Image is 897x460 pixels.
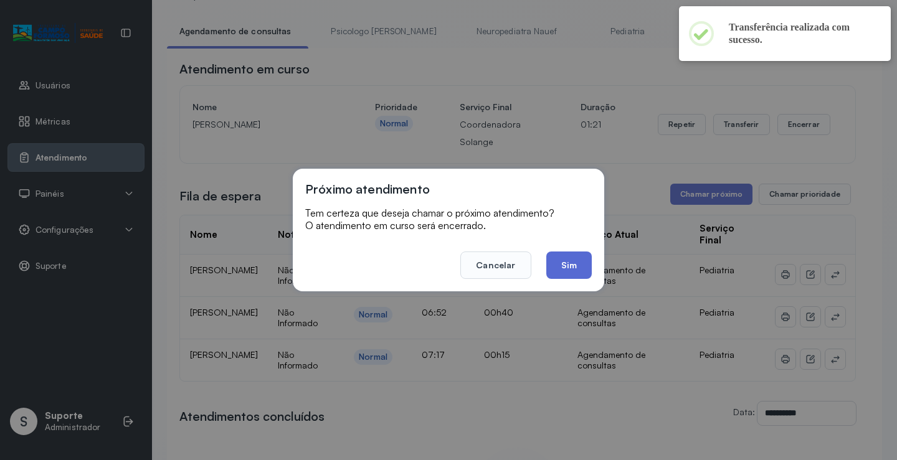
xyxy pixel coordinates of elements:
[305,219,592,232] p: O atendimento em curso será encerrado.
[460,251,531,279] button: Cancelar
[305,181,430,197] h3: Próximo atendimento
[546,251,592,279] button: Sim
[729,21,871,46] h2: Transferência realizada com sucesso.
[305,207,592,219] p: Tem certeza que deseja chamar o próximo atendimento?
